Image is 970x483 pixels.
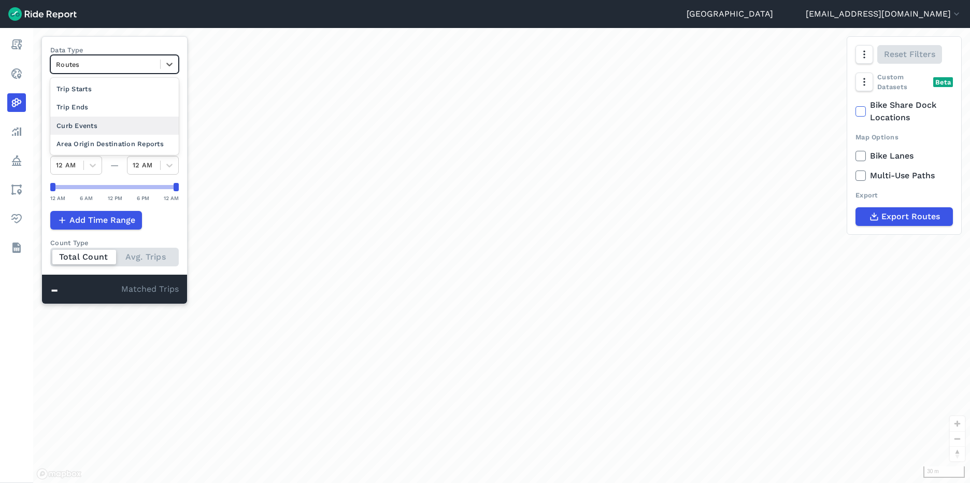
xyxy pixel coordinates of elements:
[50,117,179,135] div: Curb Events
[855,207,953,226] button: Export Routes
[69,214,135,226] span: Add Time Range
[50,80,179,98] div: Trip Starts
[108,193,122,203] div: 12 PM
[855,132,953,142] div: Map Options
[102,159,127,172] div: —
[855,169,953,182] label: Multi-Use Paths
[7,122,26,141] a: Analyze
[7,64,26,83] a: Realtime
[33,28,970,483] div: loading
[50,238,179,248] div: Count Type
[806,8,962,20] button: [EMAIL_ADDRESS][DOMAIN_NAME]
[164,193,179,203] div: 12 AM
[855,99,953,124] label: Bike Share Dock Locations
[7,93,26,112] a: Heatmaps
[137,193,149,203] div: 6 PM
[7,35,26,54] a: Report
[50,283,121,296] div: -
[884,48,935,61] span: Reset Filters
[50,98,179,116] div: Trip Ends
[855,190,953,200] div: Export
[7,209,26,228] a: Health
[855,150,953,162] label: Bike Lanes
[50,211,142,230] button: Add Time Range
[50,193,65,203] div: 12 AM
[80,193,93,203] div: 6 AM
[877,45,942,64] button: Reset Filters
[7,151,26,170] a: Policy
[933,77,953,87] div: Beta
[687,8,773,20] a: [GEOGRAPHIC_DATA]
[855,72,953,92] div: Custom Datasets
[50,45,179,55] label: Data Type
[7,180,26,199] a: Areas
[8,7,77,21] img: Ride Report
[50,135,179,153] div: Area Origin Destination Reports
[7,238,26,257] a: Datasets
[42,275,187,304] div: Matched Trips
[881,210,940,223] span: Export Routes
